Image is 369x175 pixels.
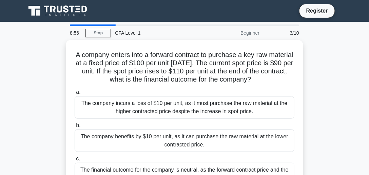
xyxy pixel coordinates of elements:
[76,122,80,128] span: b.
[66,26,85,40] div: 8:56
[74,51,295,84] h5: A company enters into a forward contract to purchase a key raw material at a fixed price of $100 ...
[76,89,80,95] span: a.
[75,96,294,119] div: The company incurs a loss of $10 per unit, as it must purchase the raw material at the higher con...
[75,129,294,152] div: The company benefits by $10 per unit, as it can purchase the raw material at the lower contracted...
[264,26,303,40] div: 3/10
[85,29,111,37] a: Stop
[76,156,80,161] span: c.
[302,6,332,15] a: Register
[204,26,264,40] div: Beginner
[111,26,204,40] div: CFA Level 1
